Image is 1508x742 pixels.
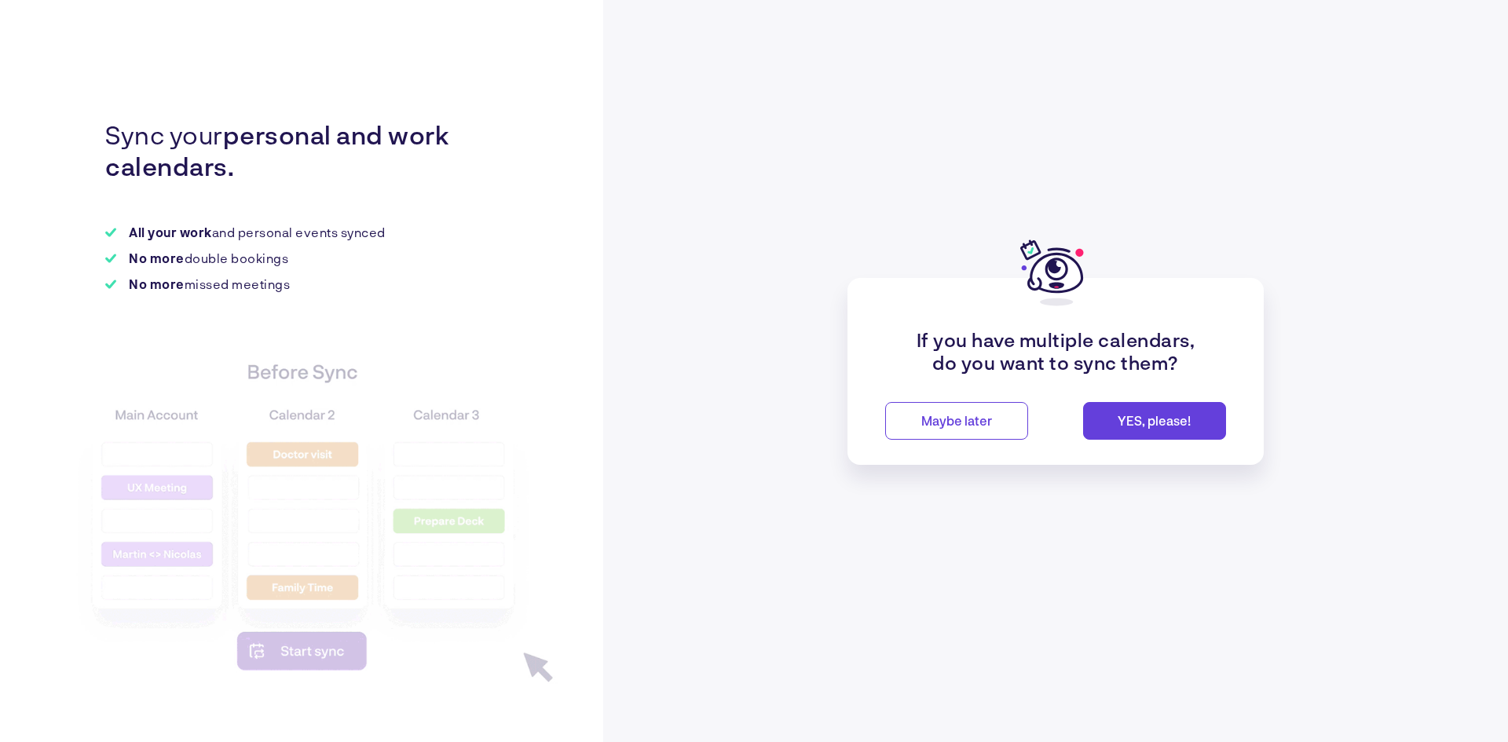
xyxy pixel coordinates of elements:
p: and personal events synced [129,225,386,239]
button: YES, please! [1083,402,1226,440]
strong: No more [129,250,185,265]
span: Maybe later [921,413,992,428]
p: Sync your [105,119,528,181]
strong: All your work [129,225,212,239]
p: If you have multiple calendars, do you want to sync them? [885,328,1226,374]
img: anim_sync.gif [51,326,558,704]
strong: No more [129,276,185,291]
button: Maybe later [885,402,1028,440]
p: missed meetings [129,276,290,291]
strong: personal and work calendars. [105,119,449,181]
img: Prompt Logo [1020,237,1091,308]
p: double bookings [129,250,288,265]
span: YES, please! [1118,413,1191,428]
